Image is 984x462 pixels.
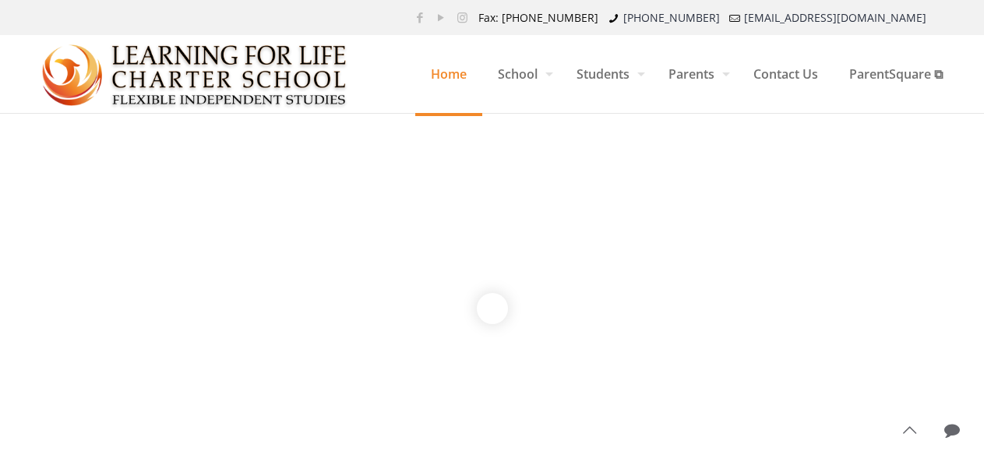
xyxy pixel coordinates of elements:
[744,10,926,25] a: [EMAIL_ADDRESS][DOMAIN_NAME]
[653,51,738,97] span: Parents
[433,9,450,25] a: YouTube icon
[454,9,471,25] a: Instagram icon
[415,35,482,113] a: Home
[561,51,653,97] span: Students
[415,51,482,97] span: Home
[834,51,958,97] span: ParentSquare ⧉
[42,36,348,114] img: Home
[561,35,653,113] a: Students
[653,35,738,113] a: Parents
[728,10,743,25] i: mail
[482,51,561,97] span: School
[738,51,834,97] span: Contact Us
[412,9,429,25] a: Facebook icon
[623,10,720,25] a: [PHONE_NUMBER]
[834,35,958,113] a: ParentSquare ⧉
[606,10,622,25] i: phone
[893,414,926,446] a: Back to top icon
[482,35,561,113] a: School
[738,35,834,113] a: Contact Us
[42,35,348,113] a: Learning for Life Charter School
